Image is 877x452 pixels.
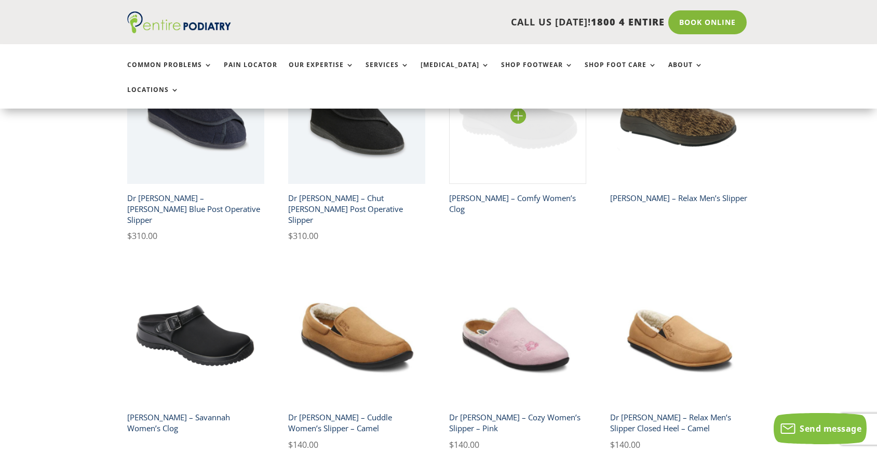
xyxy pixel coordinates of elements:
img: cuddle dr comfort camel womens slipper [288,266,426,404]
a: savannah drew shoe black leather slipper entire podiatry[PERSON_NAME] – Savannah Women’s Clog [127,266,265,438]
a: Pain Locator [224,61,277,84]
a: Shop Foot Care [585,61,657,84]
h2: [PERSON_NAME] – Savannah Women’s Clog [127,408,265,438]
span: $ [127,230,132,242]
a: cuddle dr comfort camel womens slipperDr [PERSON_NAME] – Cuddle Women’s Slipper – Camel $140.00 [288,266,426,451]
button: Send message [774,413,867,444]
h2: Dr [PERSON_NAME] – Cozy Women’s Slipper – Pink [449,408,587,438]
img: relax drew shoe brown sweater mens slipper entire podiatry [610,47,748,184]
span: $ [288,230,293,242]
img: logo (1) [127,11,231,33]
bdi: 140.00 [610,439,640,450]
a: Common Problems [127,61,212,84]
span: $ [288,439,293,450]
a: relax drew shoe brown sweater mens slipper entire podiatry[PERSON_NAME] – Relax Men’s Slipper [610,47,748,208]
img: savannah drew shoe black leather slipper entire podiatry [127,266,265,404]
img: relax dr comfort camel mens slipper [610,266,748,404]
a: Entire Podiatry [127,25,231,35]
h2: [PERSON_NAME] – Relax Men’s Slipper [610,189,748,207]
img: chut dr comfort gary black mens slipper [288,47,426,184]
bdi: 310.00 [127,230,157,242]
a: cozy dr comfort pink womens slipperDr [PERSON_NAME] – Cozy Women’s Slipper – Pink $140.00 [449,266,587,451]
span: Send message [800,423,861,434]
bdi: 140.00 [449,439,479,450]
h2: Dr [PERSON_NAME] – Chut [PERSON_NAME] Post Operative Slipper [288,189,426,229]
img: cozy dr comfort pink womens slipper [449,266,587,404]
a: Shop Footwear [501,61,573,84]
span: $ [449,439,454,450]
img: chut dr comfort franki blue slipper [127,47,265,184]
a: comfy drew shoe black sweater slipper entire podiatry[PERSON_NAME] – Comfy Women’s Clog [449,47,587,219]
h2: [PERSON_NAME] – Comfy Women’s Clog [449,189,587,218]
h2: Dr [PERSON_NAME] – Cuddle Women’s Slipper – Camel [288,408,426,438]
a: About [668,61,703,84]
a: chut dr comfort gary black mens slipperDr [PERSON_NAME] – Chut [PERSON_NAME] Post Operative Slipp... [288,47,426,243]
a: relax dr comfort camel mens slipperDr [PERSON_NAME] – Relax Men’s Slipper Closed Heel – Camel $14... [610,266,748,451]
a: [MEDICAL_DATA] [421,61,490,84]
span: $ [610,439,615,450]
a: Our Expertise [289,61,354,84]
h2: Dr [PERSON_NAME] – [PERSON_NAME] Blue Post Operative Slipper [127,189,265,229]
span: 1800 4 ENTIRE [591,16,665,28]
img: comfy drew shoe black sweater slipper entire podiatry [449,47,587,184]
bdi: 140.00 [288,439,318,450]
p: CALL US [DATE]! [271,16,665,29]
a: chut dr comfort franki blue slipperDr [PERSON_NAME] – [PERSON_NAME] Blue Post Operative Slipper $... [127,47,265,243]
bdi: 310.00 [288,230,318,242]
a: Locations [127,86,179,109]
a: Services [366,61,409,84]
h2: Dr [PERSON_NAME] – Relax Men’s Slipper Closed Heel – Camel [610,408,748,438]
a: Book Online [668,10,747,34]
